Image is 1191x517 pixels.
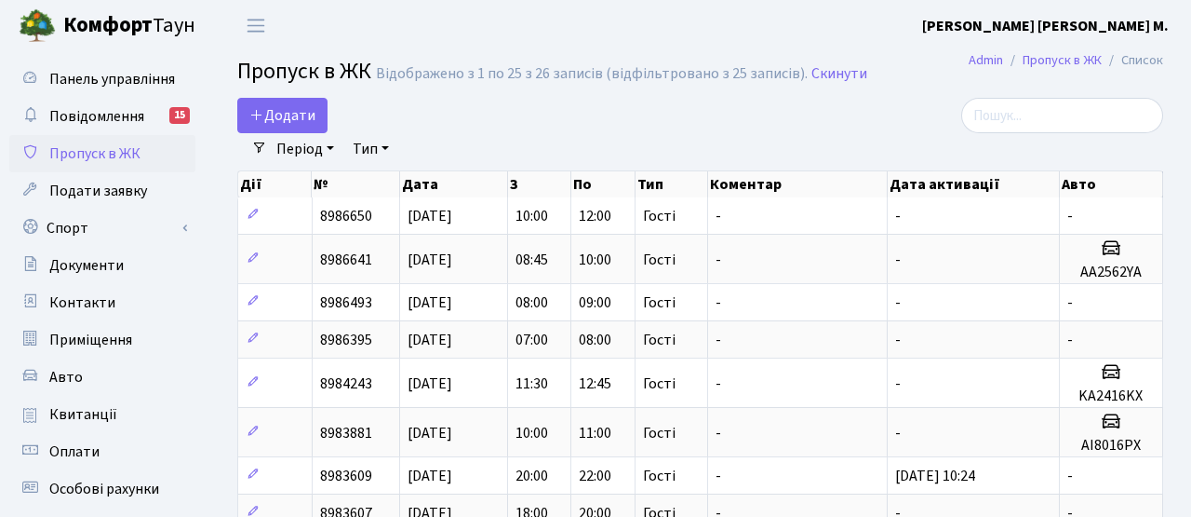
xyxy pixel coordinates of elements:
span: 8986395 [320,330,372,350]
nav: breadcrumb [941,41,1191,80]
button: Переключити навігацію [233,10,279,41]
a: Повідомлення15 [9,98,195,135]
span: Гості [643,209,676,224]
b: [PERSON_NAME] [PERSON_NAME] М. [922,16,1169,36]
span: Пропуск в ЖК [49,143,141,164]
span: Оплати [49,442,100,462]
span: 11:00 [579,423,611,443]
th: Тип [636,171,708,197]
span: Повідомлення [49,106,144,127]
th: Дата активації [888,171,1060,197]
a: Панель управління [9,61,195,98]
span: 10:00 [515,423,548,443]
h5: АА2562YА [1067,264,1155,281]
span: Гості [643,469,676,483]
div: Відображено з 1 по 25 з 26 записів (відфільтровано з 25 записів). [376,65,808,83]
span: Контакти [49,293,115,313]
span: [DATE] [408,423,452,443]
span: [DATE] [408,466,452,486]
span: Таун [63,10,195,42]
span: Гості [643,295,676,310]
span: Додати [249,105,315,126]
input: Пошук... [961,98,1163,133]
span: - [716,206,721,226]
a: Пропуск в ЖК [9,135,195,172]
span: - [895,206,901,226]
span: - [895,330,901,350]
span: - [1067,466,1073,486]
div: 15 [169,107,190,124]
span: - [1067,330,1073,350]
span: Пропуск в ЖК [237,55,371,88]
span: Гості [643,376,676,391]
a: Період [269,133,341,165]
a: Квитанції [9,396,195,433]
span: 8986641 [320,250,372,270]
span: 10:00 [579,250,611,270]
span: 08:00 [515,293,548,313]
span: 8983609 [320,466,372,486]
span: 20:00 [515,466,548,486]
th: По [571,171,636,197]
a: Контакти [9,284,195,321]
h5: АІ8016РХ [1067,437,1155,455]
span: [DATE] [408,330,452,350]
a: Приміщення [9,321,195,359]
span: 08:45 [515,250,548,270]
span: Гості [643,333,676,347]
span: [DATE] 10:24 [895,466,975,486]
img: logo.png [19,7,56,45]
a: Admin [969,50,1003,70]
a: [PERSON_NAME] [PERSON_NAME] М. [922,15,1169,37]
span: 10:00 [515,206,548,226]
span: - [716,293,721,313]
h5: KA2416KX [1067,388,1155,405]
span: 8986493 [320,293,372,313]
span: Авто [49,367,83,388]
span: - [716,374,721,394]
span: Панель управління [49,69,175,89]
span: - [1067,206,1073,226]
a: Авто [9,359,195,396]
th: Дії [238,171,312,197]
span: Приміщення [49,330,132,350]
span: - [895,250,901,270]
span: Гості [643,252,676,267]
span: - [895,374,901,394]
span: [DATE] [408,206,452,226]
span: - [895,423,901,443]
span: 12:00 [579,206,611,226]
span: 11:30 [515,374,548,394]
a: Особові рахунки [9,470,195,508]
span: - [1067,293,1073,313]
span: [DATE] [408,293,452,313]
span: [DATE] [408,250,452,270]
a: Спорт [9,210,195,247]
a: Документи [9,247,195,284]
span: 8983881 [320,423,372,443]
span: [DATE] [408,374,452,394]
span: 07:00 [515,330,548,350]
th: Дата [400,171,507,197]
span: 08:00 [579,330,611,350]
th: Авто [1060,171,1163,197]
span: 8986650 [320,206,372,226]
span: Квитанції [49,404,117,425]
span: - [895,293,901,313]
span: - [716,466,721,486]
a: Скинути [811,65,867,83]
a: Подати заявку [9,172,195,210]
span: 8984243 [320,374,372,394]
th: Коментар [708,171,888,197]
li: Список [1102,50,1163,71]
a: Додати [237,98,328,133]
span: Подати заявку [49,181,147,201]
span: 22:00 [579,466,611,486]
span: Гості [643,426,676,441]
a: Тип [345,133,396,165]
th: № [312,171,400,197]
span: Особові рахунки [49,479,159,499]
span: 12:45 [579,374,611,394]
a: Пропуск в ЖК [1023,50,1102,70]
b: Комфорт [63,10,153,40]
